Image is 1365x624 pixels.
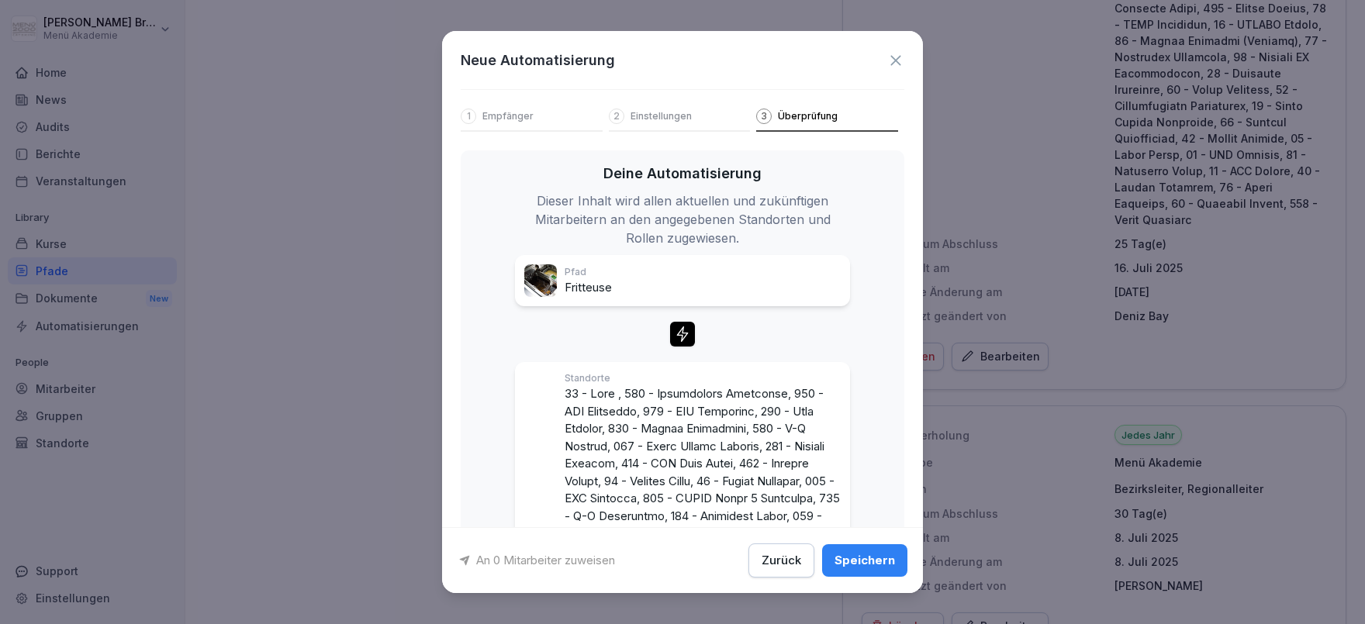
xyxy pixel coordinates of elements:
div: 2 [609,109,624,124]
p: Dieser Inhalt wird allen aktuellen und zukünftigen Mitarbeitern an den angegebenen Standorten und... [515,191,850,247]
p: Fritteuse [565,279,612,297]
p: An 0 Mitarbeiter zuweisen [476,552,615,570]
p: Deine Automatisierung [603,163,762,184]
button: Zurück [748,543,814,577]
div: 3 [756,109,772,124]
div: Zurück [762,552,801,569]
p: Empfänger [482,110,534,122]
div: 1 [461,109,476,124]
h1: Neue Automatisierung [461,50,615,71]
p: Einstellungen [631,110,692,122]
button: Speichern [822,544,907,577]
p: Pfad [565,265,612,279]
div: Speichern [835,552,895,569]
p: Standorte [565,371,841,385]
p: Überprüfung [778,110,838,122]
